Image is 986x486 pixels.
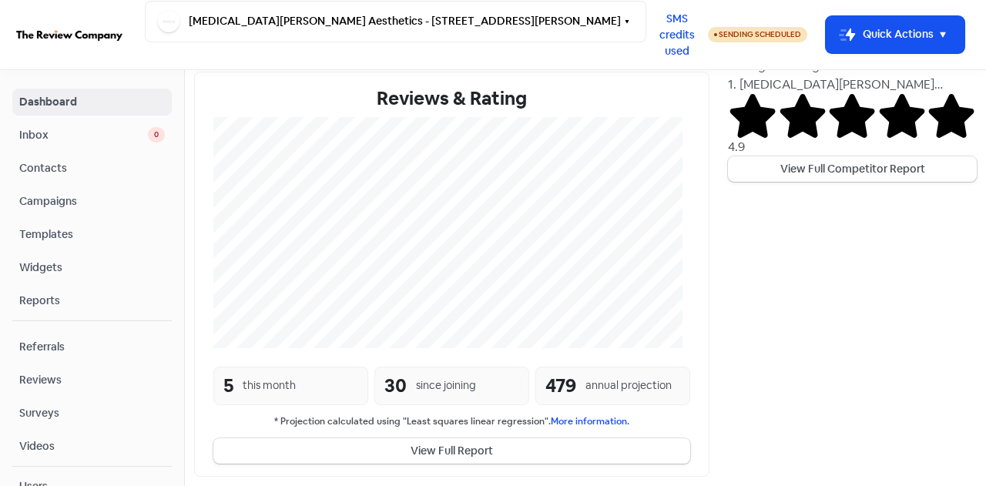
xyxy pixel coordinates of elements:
[12,254,172,281] a: Widgets
[19,160,165,176] span: Contacts
[728,75,977,94] div: 1. [MEDICAL_DATA][PERSON_NAME] Aesthetics
[19,226,165,243] span: Templates
[19,339,165,355] span: Referrals
[19,127,148,143] span: Inbox
[659,11,695,59] span: SMS credits used
[12,287,172,314] a: Reports
[148,127,165,142] span: 0
[12,221,172,248] a: Templates
[19,94,165,110] span: Dashboard
[416,377,476,394] div: since joining
[145,1,646,42] button: [MEDICAL_DATA][PERSON_NAME] Aesthetics - [STREET_ADDRESS][PERSON_NAME]
[708,25,807,44] a: Sending Scheduled
[719,29,801,39] span: Sending Scheduled
[19,405,165,421] span: Surveys
[728,156,977,182] a: View Full Competitor Report
[12,155,172,182] a: Contacts
[12,333,172,360] a: Referrals
[12,89,172,116] a: Dashboard
[728,138,977,156] div: 4.9
[19,293,165,309] span: Reports
[646,25,708,42] a: SMS credits used
[213,414,690,429] small: * Projection calculated using "Least squares linear regression".
[585,377,672,394] div: annual projection
[12,122,172,149] a: Inbox 0
[545,372,576,400] div: 479
[12,188,172,215] a: Campaigns
[19,193,165,209] span: Campaigns
[19,260,165,276] span: Widgets
[12,367,172,394] a: Reviews
[384,372,407,400] div: 30
[243,377,296,394] div: this month
[223,372,233,400] div: 5
[12,400,172,427] a: Surveys
[826,16,964,53] button: Quick Actions
[12,433,172,460] a: Videos
[19,438,165,454] span: Videos
[551,415,629,427] a: More information.
[213,438,690,464] button: View Full Report
[19,372,165,388] span: Reviews
[213,85,690,112] div: Reviews & Rating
